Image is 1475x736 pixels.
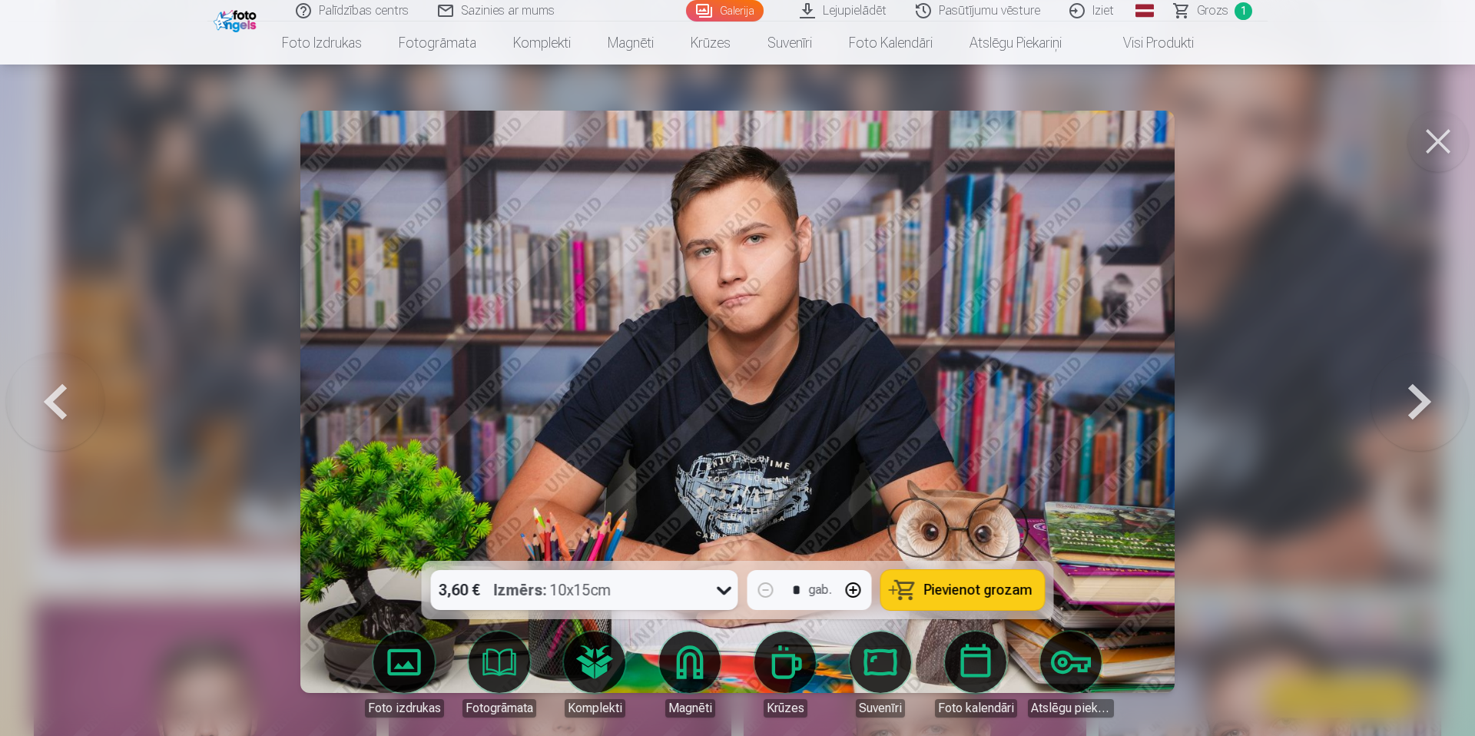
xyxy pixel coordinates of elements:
[742,632,828,718] a: Krūzes
[456,632,542,718] a: Fotogrāmata
[1028,699,1114,718] div: Atslēgu piekariņi
[1080,22,1212,65] a: Visi produkti
[361,632,447,718] a: Foto izdrukas
[431,570,488,610] div: 3,60 €
[665,699,715,718] div: Magnēti
[935,699,1017,718] div: Foto kalendāri
[264,22,380,65] a: Foto izdrukas
[672,22,749,65] a: Krūzes
[552,632,638,718] a: Komplekti
[809,581,832,599] div: gab.
[924,583,1032,597] span: Pievienot grozam
[214,6,260,32] img: /fa1
[647,632,733,718] a: Magnēti
[881,570,1045,610] button: Pievienot grozam
[933,632,1019,718] a: Foto kalendāri
[764,699,807,718] div: Krūzes
[462,699,536,718] div: Fotogrāmata
[856,699,905,718] div: Suvenīri
[589,22,672,65] a: Magnēti
[494,579,547,601] strong: Izmērs :
[494,570,612,610] div: 10x15cm
[380,22,495,65] a: Fotogrāmata
[951,22,1080,65] a: Atslēgu piekariņi
[837,632,923,718] a: Suvenīri
[1028,632,1114,718] a: Atslēgu piekariņi
[1235,2,1252,20] span: 1
[495,22,589,65] a: Komplekti
[565,699,625,718] div: Komplekti
[749,22,830,65] a: Suvenīri
[1197,2,1228,20] span: Grozs
[365,699,444,718] div: Foto izdrukas
[830,22,951,65] a: Foto kalendāri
